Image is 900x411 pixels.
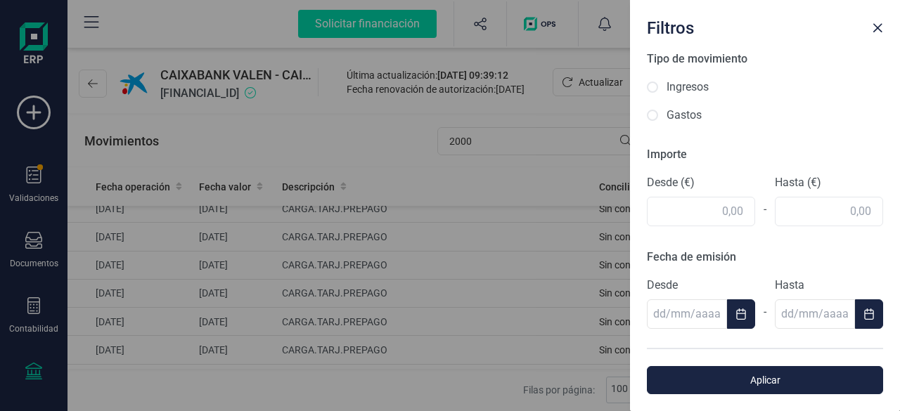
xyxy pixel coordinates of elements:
[647,52,747,65] span: Tipo de movimiento
[647,174,755,191] label: Desde (€)
[775,299,855,329] input: dd/mm/aaaa
[667,79,709,96] label: Ingresos
[647,197,755,226] input: 0,00
[647,148,687,161] span: Importe
[647,299,727,329] input: dd/mm/aaaa
[775,197,883,226] input: 0,00
[775,277,883,294] label: Hasta
[647,250,736,263] span: Fecha de emisión
[663,373,867,387] span: Aplicar
[727,299,755,329] button: Choose Date
[755,295,775,329] div: -
[855,299,883,329] button: Choose Date
[647,366,883,394] button: Aplicar
[667,107,702,124] label: Gastos
[641,11,866,39] div: Filtros
[866,17,889,39] button: Close
[755,193,775,226] div: -
[647,277,755,294] label: Desde
[775,174,883,191] label: Hasta (€)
